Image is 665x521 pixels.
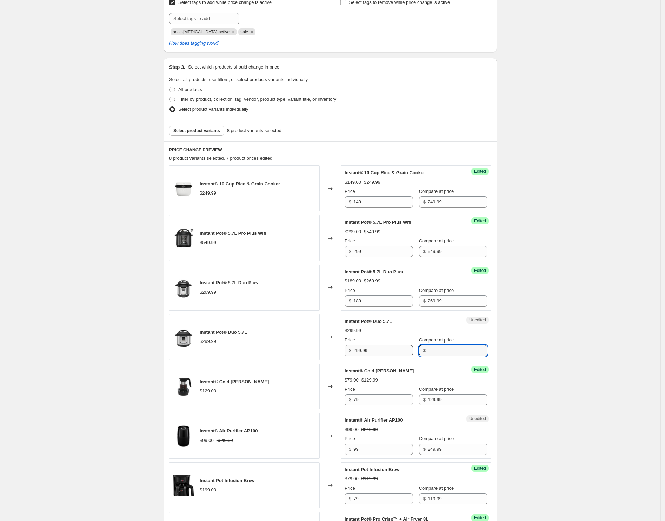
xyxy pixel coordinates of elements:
span: Instant® Air Purifier AP100 [345,417,403,423]
span: Select all products, use filters, or select products variants individually [169,77,308,82]
a: How does tagging work? [169,40,219,46]
div: $129.00 [200,388,216,395]
span: $ [423,199,426,204]
strike: $249.99 [361,426,378,433]
span: All products [178,87,202,92]
span: $ [423,496,426,501]
span: Select product variants [173,128,220,133]
span: Filter by product, collection, tag, vendor, product type, variant title, or inventory [178,97,336,102]
span: Compare at price [419,436,454,441]
span: Compare at price [419,288,454,293]
span: Unedited [469,317,486,323]
img: ATF_Tile1_Silo_537b77c6-e43f-45a1-8e2c-ad8053031760_80x.jpg [173,376,194,397]
button: Select product variants [169,126,224,136]
span: 8 product variants selected [227,127,281,134]
span: price-change-job-active [173,30,230,34]
span: Instant® 10 Cup Rice & Grain Cooker [200,181,280,187]
span: $ [423,249,426,254]
div: $99.00 [200,437,214,444]
button: Remove sale [249,29,255,35]
div: $199.00 [200,487,216,494]
p: Select which products should change in price [188,64,279,71]
span: $ [349,199,351,204]
div: $99.00 [345,426,359,433]
span: Compare at price [419,238,454,243]
div: $79.00 [345,475,359,482]
span: Instant® Air Purifier AP100 [200,428,258,434]
div: $299.99 [200,338,216,345]
span: Price [345,288,355,293]
h2: Step 3. [169,64,185,71]
span: Edited [474,218,486,224]
button: Remove price-change-job-active [230,29,237,35]
span: Price [345,436,355,441]
div: $299.99 [345,327,361,334]
span: Instant Pot® 5.7L Pro Plus Wifi [345,220,411,225]
span: $ [349,397,351,402]
span: Compare at price [419,337,454,343]
span: Edited [474,465,486,471]
strike: $249.99 [364,179,380,186]
div: $549.99 [200,239,216,246]
span: Instant® 10 Cup Rice & Grain Cooker [345,170,425,175]
div: $79.00 [345,377,359,384]
span: Instant® Cold [PERSON_NAME] [200,379,269,384]
span: Instant Pot® Duo 5.7L [345,319,392,324]
h6: PRICE CHANGE PREVIEW [169,147,491,153]
span: Instant® Cold [PERSON_NAME] [345,368,414,373]
span: $ [423,348,426,353]
span: sale [240,30,248,34]
span: Instant Pot® 5.7L Duo Plus [200,280,258,285]
img: 612r7C5TMWL._AC_SL1500_80x.jpg [173,475,194,496]
span: $ [423,397,426,402]
span: Instant Pot Infusion Brew [200,478,255,483]
div: $149.00 [345,179,361,186]
span: $ [349,298,351,304]
img: 22_36c5b98b-6ecf-4fde-a3ca-ac7652fabd80_80x.webp [173,178,194,199]
span: Select product variants individually [178,106,248,112]
strike: $549.99 [364,228,380,235]
span: Compare at price [419,189,454,194]
span: Price [345,386,355,392]
span: Edited [474,367,486,372]
span: $ [423,447,426,452]
span: Compare at price [419,386,454,392]
span: Instant Pot® 5.7L Duo Plus [345,269,403,274]
span: Price [345,486,355,491]
span: Unedited [469,416,486,422]
span: $ [349,447,351,452]
span: Edited [474,268,486,273]
div: $189.00 [345,278,361,285]
img: BuyOneGetOneFREEPromotion_4b3d88ea-dbc6-4b34-a131-2cf7c5932e8d_80x.webp [173,228,194,249]
strike: $269.99 [364,278,380,285]
span: Instant Pot Infusion Brew [345,467,400,472]
input: Select tags to add [169,13,239,24]
span: $ [349,348,351,353]
img: 8_d6aac9c8-9e8c-43b6-ae15-e1a62f11d612_80x.webp [173,326,194,347]
span: $ [349,496,351,501]
span: Instant Pot® 5.7L Pro Plus Wifi [200,230,266,236]
span: Price [345,189,355,194]
span: Price [345,238,355,243]
img: 6_195c97cc-a6f1-4947-a0bb-a95d430b612f_80x.webp [173,277,194,298]
div: $299.00 [345,228,361,235]
span: Instant Pot® Duo 5.7L [200,330,247,335]
strike: $119.99 [361,475,378,482]
span: Compare at price [419,486,454,491]
img: Product_AP100_80x.jpg [173,425,194,447]
strike: $129.99 [361,377,378,384]
div: $249.99 [200,190,216,197]
span: Price [345,337,355,343]
span: Edited [474,169,486,174]
span: 8 product variants selected. 7 product prices edited: [169,156,274,161]
span: $ [349,249,351,254]
strike: $249.99 [217,437,233,444]
span: Edited [474,515,486,521]
div: $269.99 [200,289,216,296]
span: $ [423,298,426,304]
